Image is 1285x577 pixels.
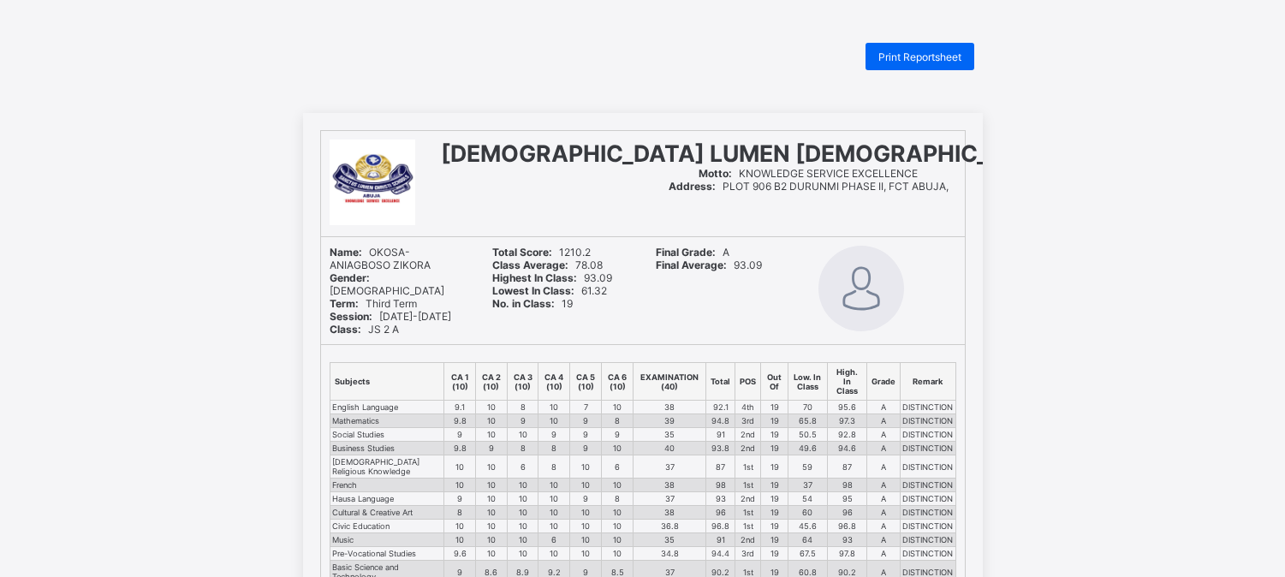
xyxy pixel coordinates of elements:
[827,506,867,520] td: 96
[330,323,361,336] b: Class:
[761,547,788,561] td: 19
[827,547,867,561] td: 97.8
[761,442,788,455] td: 19
[656,259,727,271] b: Final Average:
[788,363,827,401] th: Low. In Class
[901,520,955,533] td: DISTINCTION
[735,401,761,414] td: 4th
[633,479,705,492] td: 38
[706,479,735,492] td: 98
[706,455,735,479] td: 87
[788,533,827,547] td: 64
[330,310,372,323] b: Session:
[901,479,955,492] td: DISTINCTION
[761,428,788,442] td: 19
[901,401,955,414] td: DISTINCTION
[867,520,901,533] td: A
[538,533,570,547] td: 6
[330,271,444,297] span: [DEMOGRAPHIC_DATA]
[492,297,555,310] b: No. in Class:
[827,414,867,428] td: 97.3
[827,428,867,442] td: 92.8
[444,455,476,479] td: 10
[330,414,444,428] td: Mathematics
[444,442,476,455] td: 9.8
[602,414,634,428] td: 8
[570,455,602,479] td: 10
[492,297,573,310] span: 19
[633,533,705,547] td: 35
[827,533,867,547] td: 93
[570,533,602,547] td: 10
[761,492,788,506] td: 19
[867,547,901,561] td: A
[901,414,955,428] td: DISTINCTION
[761,401,788,414] td: 19
[699,167,732,180] b: Motto:
[444,414,476,428] td: 9.8
[507,414,538,428] td: 9
[444,363,476,401] th: CA 1 (10)
[538,492,570,506] td: 10
[538,428,570,442] td: 9
[475,520,507,533] td: 10
[633,401,705,414] td: 38
[330,297,417,310] span: Third Term
[699,167,918,180] span: KNOWLEDGE SERVICE EXCELLENCE
[444,506,476,520] td: 8
[735,428,761,442] td: 2nd
[492,259,568,271] b: Class Average:
[735,414,761,428] td: 3rd
[507,506,538,520] td: 10
[706,492,735,506] td: 93
[788,442,827,455] td: 49.6
[867,401,901,414] td: A
[602,479,634,492] td: 10
[761,363,788,401] th: Out Of
[761,506,788,520] td: 19
[475,547,507,561] td: 10
[475,428,507,442] td: 10
[492,246,591,259] span: 1210.2
[507,547,538,561] td: 10
[492,259,603,271] span: 78.08
[901,428,955,442] td: DISTINCTION
[633,442,705,455] td: 40
[475,479,507,492] td: 10
[492,271,612,284] span: 93.09
[602,428,634,442] td: 9
[633,414,705,428] td: 39
[761,455,788,479] td: 19
[330,401,444,414] td: English Language
[735,492,761,506] td: 2nd
[827,520,867,533] td: 96.8
[330,520,444,533] td: Civic Education
[602,442,634,455] td: 10
[475,533,507,547] td: 10
[633,520,705,533] td: 36.8
[602,533,634,547] td: 10
[867,506,901,520] td: A
[602,492,634,506] td: 8
[706,428,735,442] td: 91
[827,363,867,401] th: High. In Class
[444,428,476,442] td: 9
[706,414,735,428] td: 94.8
[507,533,538,547] td: 10
[788,492,827,506] td: 54
[602,401,634,414] td: 10
[735,479,761,492] td: 1st
[602,363,634,401] th: CA 6 (10)
[538,547,570,561] td: 10
[475,414,507,428] td: 10
[538,442,570,455] td: 8
[867,533,901,547] td: A
[330,533,444,547] td: Music
[761,533,788,547] td: 19
[656,246,729,259] span: A
[901,363,955,401] th: Remark
[706,520,735,533] td: 96.8
[507,492,538,506] td: 10
[706,363,735,401] th: Total
[735,520,761,533] td: 1st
